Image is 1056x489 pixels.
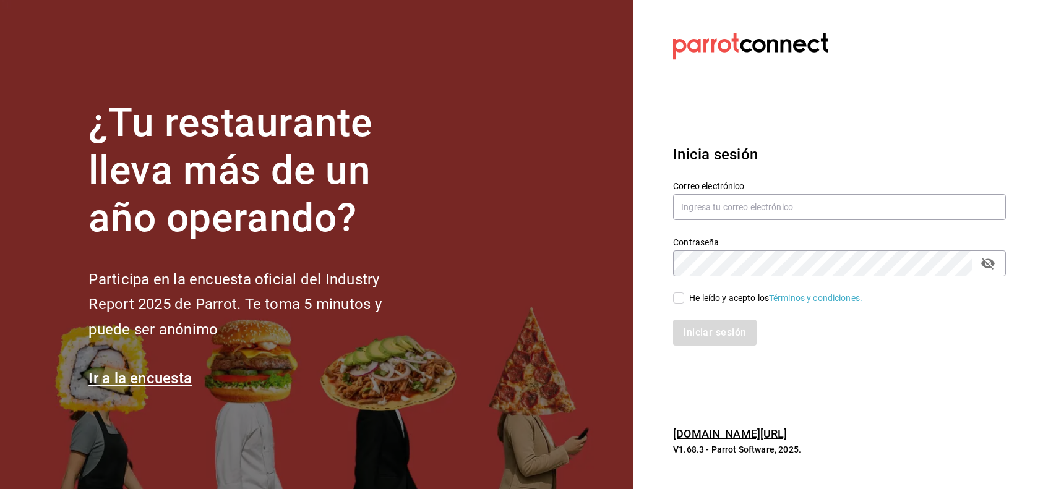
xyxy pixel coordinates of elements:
[673,182,1006,190] label: Correo electrónico
[689,292,862,305] div: He leído y acepto los
[88,100,423,242] h1: ¿Tu restaurante lleva más de un año operando?
[769,293,862,303] a: Términos y condiciones.
[977,253,998,274] button: passwordField
[673,238,1006,247] label: Contraseña
[673,443,1006,456] p: V1.68.3 - Parrot Software, 2025.
[88,370,192,387] a: Ir a la encuesta
[673,427,787,440] a: [DOMAIN_NAME][URL]
[673,143,1006,166] h3: Inicia sesión
[88,267,423,342] h2: Participa en la encuesta oficial del Industry Report 2025 de Parrot. Te toma 5 minutos y puede se...
[673,194,1006,220] input: Ingresa tu correo electrónico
